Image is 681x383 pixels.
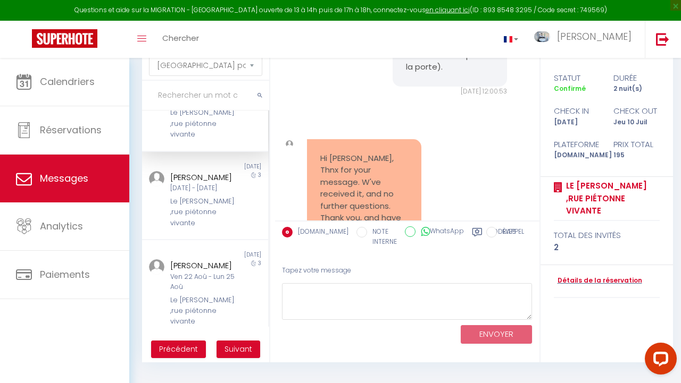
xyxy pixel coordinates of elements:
img: Super Booking [32,29,97,48]
p: merci beaucoup sur la porte). [406,49,494,73]
span: Confirmé [554,84,586,93]
img: ... [149,259,164,275]
div: total des invités [554,229,660,242]
div: durée [607,72,667,84]
span: Réservations [40,123,102,137]
a: en cliquant ici [426,5,470,14]
div: Le [PERSON_NAME] ,rue piétonne vivante [170,107,237,140]
img: ... [286,140,293,148]
label: RAPPEL [497,227,524,239]
div: [PERSON_NAME] [170,259,237,272]
span: Chercher [162,32,199,44]
div: [DATE] [546,117,607,127]
pre: Hi [PERSON_NAME], Thnx for your message. W've received it, and no further questions. Thank you, a... [320,152,408,236]
label: [DOMAIN_NAME] [293,227,348,239]
div: [DOMAIN_NAME] [546,150,607,160]
div: Ven 22 Aoû - Lun 25 Aoû [170,272,237,292]
a: Chercher [154,21,207,58]
span: Suivant [225,344,252,354]
button: Previous [151,341,206,359]
img: ... [149,171,164,186]
span: [PERSON_NAME] [557,30,632,43]
div: Le [PERSON_NAME] ,rue piétonne vivante [170,295,237,327]
button: ENVOYER [461,325,532,344]
div: Plateforme [546,138,607,151]
input: Rechercher un mot clé [142,81,269,110]
div: check in [546,105,607,117]
div: [DATE] [205,251,268,259]
div: [PERSON_NAME] [170,171,237,184]
div: 2 nuit(s) [607,84,667,94]
label: WhatsApp [416,226,464,238]
span: Calendriers [40,75,95,88]
img: ... [534,31,550,42]
span: Analytics [40,219,83,233]
span: Paiements [40,268,90,281]
label: NOTE INTERNE [367,227,397,247]
div: 195 [607,150,667,160]
span: 3 [258,171,261,179]
a: Détails de la réservation [554,276,642,286]
div: Jeu 10 Juil [607,117,667,127]
span: Messages [40,172,88,185]
div: statut [546,72,607,84]
div: Prix total [607,138,667,151]
div: [DATE] [205,163,268,171]
div: check out [607,105,667,117]
button: Next [217,341,260,359]
div: Tapez votre message [282,258,533,284]
div: [DATE] 12:00:53 [393,87,507,97]
a: Le [PERSON_NAME] ,rue piétonne vivante [562,180,660,217]
div: 2 [554,241,660,254]
span: 3 [258,259,261,267]
a: ... [PERSON_NAME] [526,21,645,58]
span: Précédent [159,344,198,354]
div: [DATE] - [DATE] [170,183,237,193]
div: Le [PERSON_NAME] ,rue piétonne vivante [170,196,237,228]
img: logout [656,32,669,46]
iframe: LiveChat chat widget [636,338,681,383]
